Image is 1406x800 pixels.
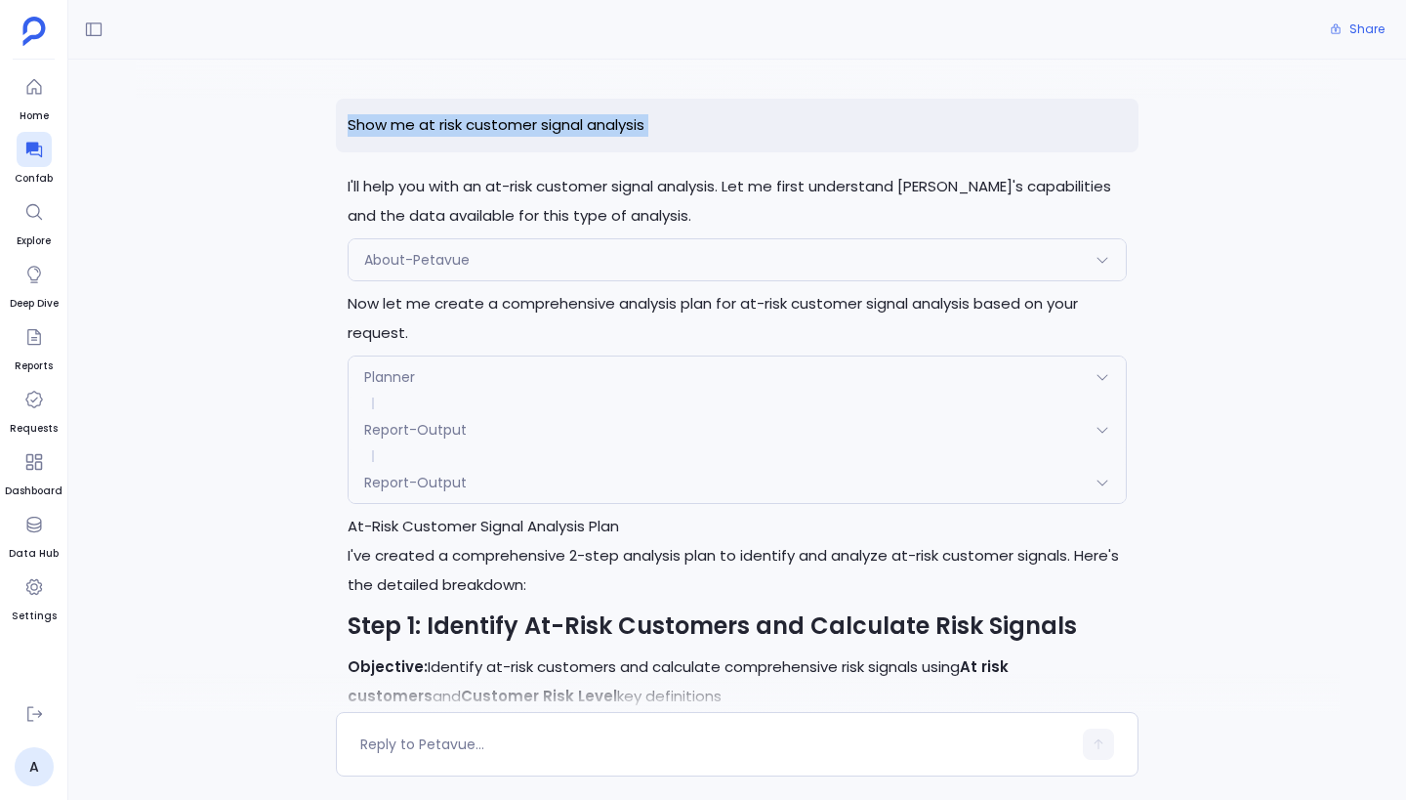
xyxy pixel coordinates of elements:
[22,17,46,46] img: petavue logo
[17,194,52,249] a: Explore
[348,610,1077,642] strong: Step 1: Identify At-Risk Customers and Calculate Risk Signals
[364,420,467,440] span: Report-Output
[336,99,1138,152] p: Show me at risk customer signal analysis
[9,507,59,562] a: Data Hub
[5,444,62,499] a: Dashboard
[348,289,1127,348] p: Now let me create a comprehensive analysis plan for at-risk customer signal analysis based on you...
[1349,21,1385,37] span: Share
[10,296,59,312] span: Deep Dive
[5,484,62,499] span: Dashboard
[348,512,1127,541] h1: At-Risk Customer Signal Analysis Plan
[10,382,58,437] a: Requests
[12,609,57,624] span: Settings
[348,541,1127,600] p: I've created a comprehensive 2-step analysis plan to identify and analyze at-risk customer signal...
[364,367,415,387] span: Planner
[348,172,1127,231] p: I'll help you with an at-risk customer signal analysis. Let me first understand [PERSON_NAME]'s c...
[15,358,53,374] span: Reports
[348,653,1127,711] p: Identify at-risk customers and calculate comprehensive risk signals using and key definitions
[10,257,59,312] a: Deep Dive
[17,69,52,124] a: Home
[15,319,53,374] a: Reports
[17,108,52,124] span: Home
[364,250,470,270] span: About-Petavue
[15,171,53,187] span: Confab
[10,421,58,437] span: Requests
[348,656,428,677] strong: Objective:
[15,747,54,786] a: A
[1318,16,1396,43] button: Share
[17,233,52,249] span: Explore
[364,473,467,492] span: Report-Output
[12,569,57,624] a: Settings
[15,132,53,187] a: Confab
[9,546,59,562] span: Data Hub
